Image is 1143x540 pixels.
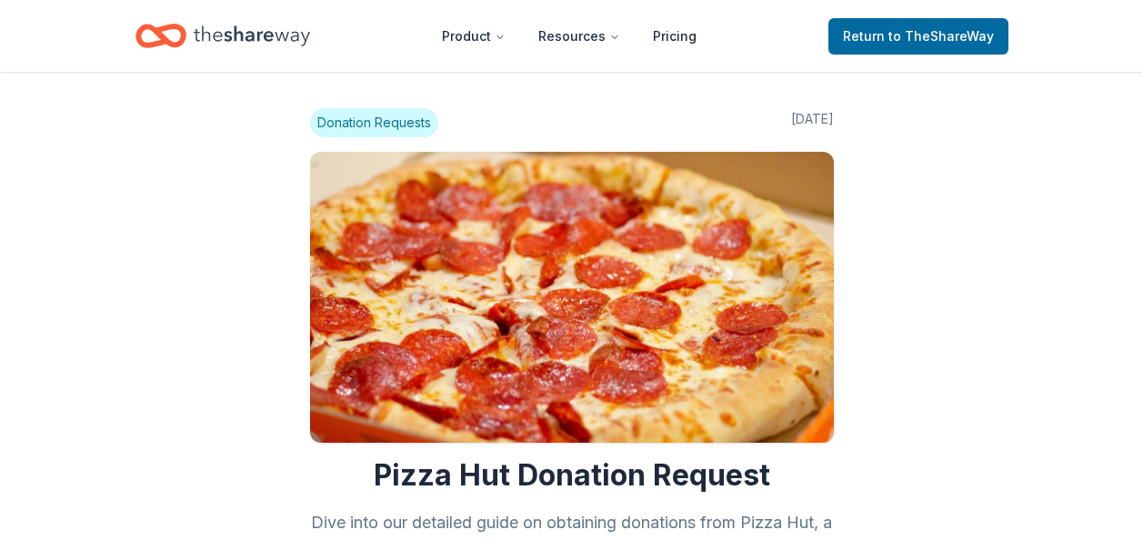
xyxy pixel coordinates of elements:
[843,25,994,47] span: Return
[427,18,520,55] button: Product
[791,108,834,137] span: [DATE]
[310,108,438,137] span: Donation Requests
[427,15,711,57] nav: Main
[888,28,994,44] span: to TheShareWay
[524,18,635,55] button: Resources
[310,152,834,443] img: Image for Pizza Hut Donation Request
[828,18,1008,55] a: Returnto TheShareWay
[135,15,310,57] a: Home
[310,457,834,494] h1: Pizza Hut Donation Request
[638,18,711,55] a: Pricing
